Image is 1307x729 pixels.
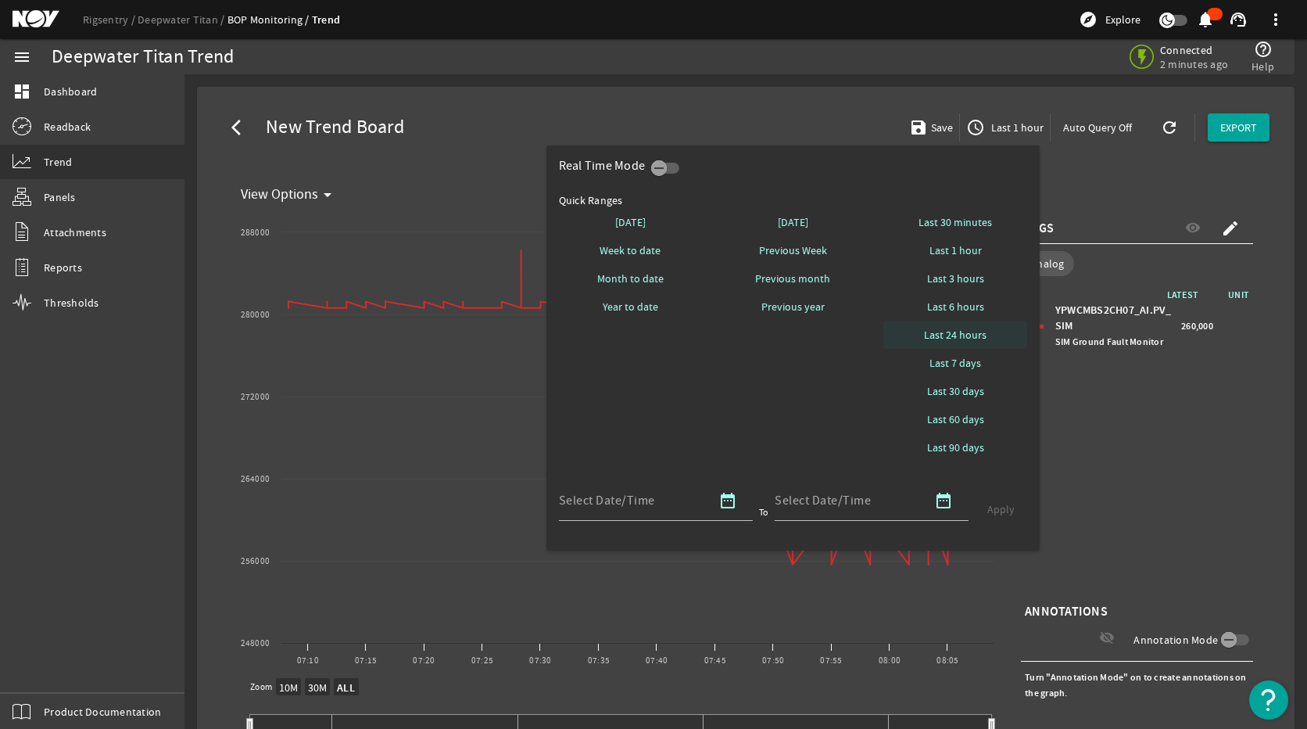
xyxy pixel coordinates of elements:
[761,299,825,314] span: Previous year
[929,355,981,371] span: Last 7 days
[721,293,865,321] button: Previous year
[559,208,703,236] button: [DATE]
[755,271,830,286] span: Previous month
[600,242,661,258] span: Week to date
[883,349,1027,377] button: Last 7 days
[883,321,1027,349] button: Last 24 hours
[559,293,703,321] button: Year to date
[929,242,982,258] span: Last 1 hour
[927,299,984,314] span: Last 6 hours
[775,491,915,510] input: Select Date/Time
[759,242,827,258] span: Previous Week
[559,264,703,293] button: Month to date
[603,299,658,314] span: Year to date
[721,236,865,264] button: Previous Week
[918,214,992,230] span: Last 30 minutes
[721,208,865,236] button: [DATE]
[778,214,808,230] span: [DATE]
[927,411,984,427] span: Last 60 days
[883,377,1027,405] button: Last 30 days
[883,405,1027,433] button: Last 60 days
[559,236,703,264] button: Week to date
[883,236,1027,264] button: Last 1 hour
[883,208,1027,236] button: Last 30 minutes
[927,440,984,455] span: Last 90 days
[1249,681,1288,720] button: Open Resource Center
[759,505,769,520] div: To
[721,264,865,293] button: Previous month
[924,327,987,343] span: Last 24 hours
[883,293,1027,321] button: Last 6 hours
[559,491,700,510] input: Select Date/Time
[927,383,984,399] span: Last 30 days
[883,433,1027,461] button: Last 90 days
[559,158,652,174] div: Real Time Mode
[615,214,646,230] span: [DATE]
[559,192,1028,208] div: Quick Ranges
[934,491,953,510] mat-icon: date_range
[718,491,737,510] mat-icon: date_range
[927,271,984,286] span: Last 3 hours
[883,264,1027,293] button: Last 3 hours
[597,271,664,286] span: Month to date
